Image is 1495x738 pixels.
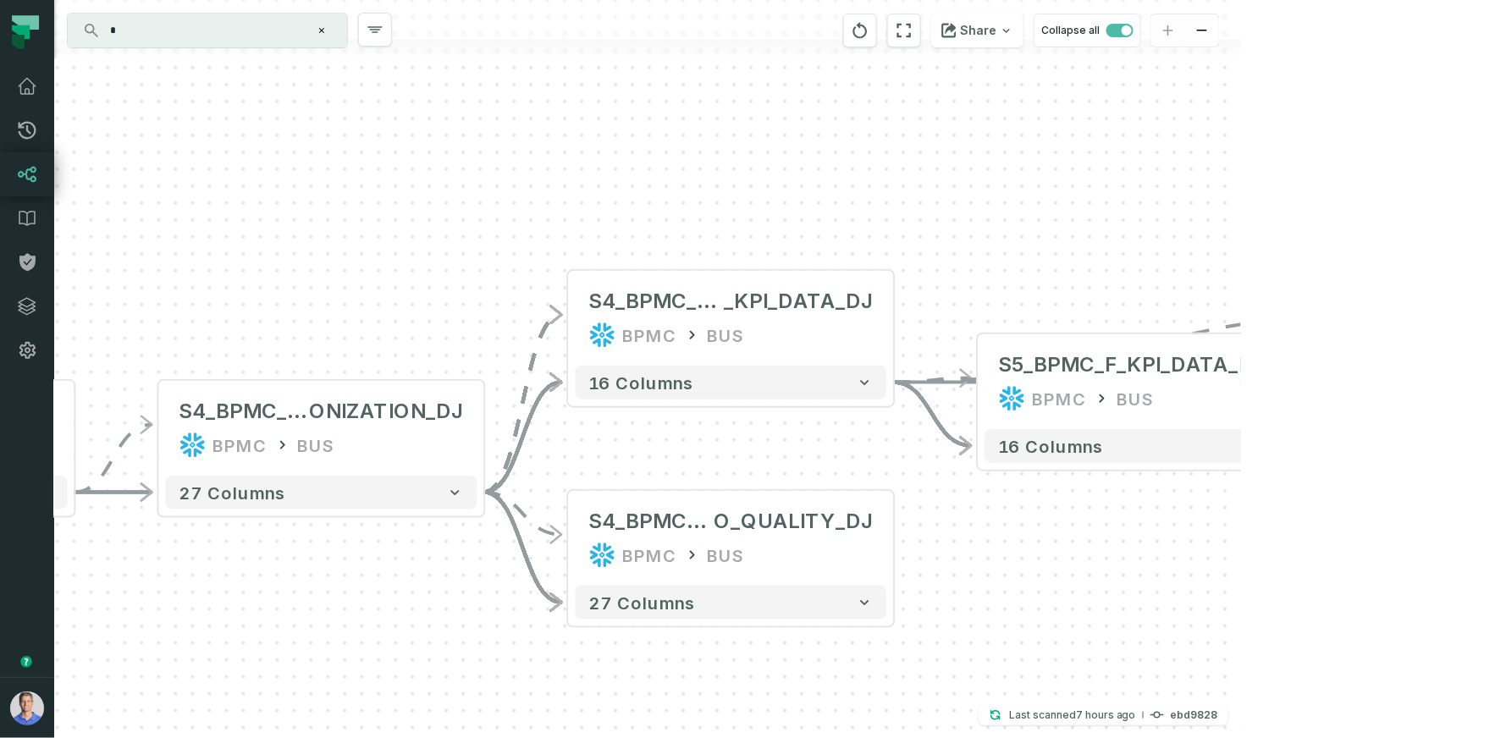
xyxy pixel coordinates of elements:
[313,22,330,39] button: Clear search query
[1032,385,1086,412] div: BPMC
[10,691,44,725] img: avatar of Barak Forgoun
[297,432,334,459] div: BUS
[893,383,971,446] g: Edge from f18398c6e97f772e732c3a0d30145b82 to 7b87c5a9f2c37c6e2fa03a5d16e73d5d
[212,432,267,459] div: BPMC
[588,288,724,315] span: S4_BPMC_F_AUTO
[1076,708,1136,721] relative-time: Sep 29, 2025, 4:02 AM GMT+3
[998,436,1103,456] span: 16 columns
[588,288,873,315] div: S4_BPMC_F_AUTO_KPI_DATA_DJ
[179,398,309,425] span: S4_BPMC_F_AUTO_HARM
[714,508,873,535] span: O_QUALITY_DJ
[309,398,463,425] span: ONIZATION_DJ
[588,508,873,535] div: S4_BPMC_F_AUTO_QUALITY_DJ
[588,592,695,613] span: 27 columns
[483,315,561,493] g: Edge from 379c89e99f75b62cd9c811cc1a3408ec to f18398c6e97f772e732c3a0d30145b82
[1171,710,1218,720] h4: ebd9828
[179,398,463,425] div: S4_BPMC_F_AUTO_HARMONIZATION_DJ
[1009,707,1136,724] p: Last scanned
[483,383,561,493] g: Edge from 379c89e99f75b62cd9c811cc1a3408ec to f18398c6e97f772e732c3a0d30145b82
[179,482,285,503] span: 27 columns
[979,705,1228,725] button: Last scanned[DATE] 4:02:57 AMebd9828
[19,654,34,669] div: Tooltip anchor
[74,425,152,493] g: Edge from 74605165ac53503cf849662bb9bfb93d to 379c89e99f75b62cd9c811cc1a3408ec
[622,322,676,349] div: BPMC
[707,322,744,349] div: BUS
[588,508,714,535] span: S4_BPMC_F_AUT
[588,372,693,393] span: 16 columns
[1117,385,1154,412] div: BUS
[707,542,744,569] div: BUS
[931,14,1023,47] button: Share
[483,493,561,603] g: Edge from 379c89e99f75b62cd9c811cc1a3408ec to fdfa8b56c62f7b7202dd018f3e42783d
[724,288,873,315] span: _KPI_DATA_DJ
[1185,14,1219,47] button: zoom out
[1034,14,1141,47] button: Collapse all
[483,493,561,535] g: Edge from 379c89e99f75b62cd9c811cc1a3408ec to fdfa8b56c62f7b7202dd018f3e42783d
[622,542,676,569] div: BPMC
[998,351,1266,378] div: S5_BPMC_F_KPI_DATA_DJ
